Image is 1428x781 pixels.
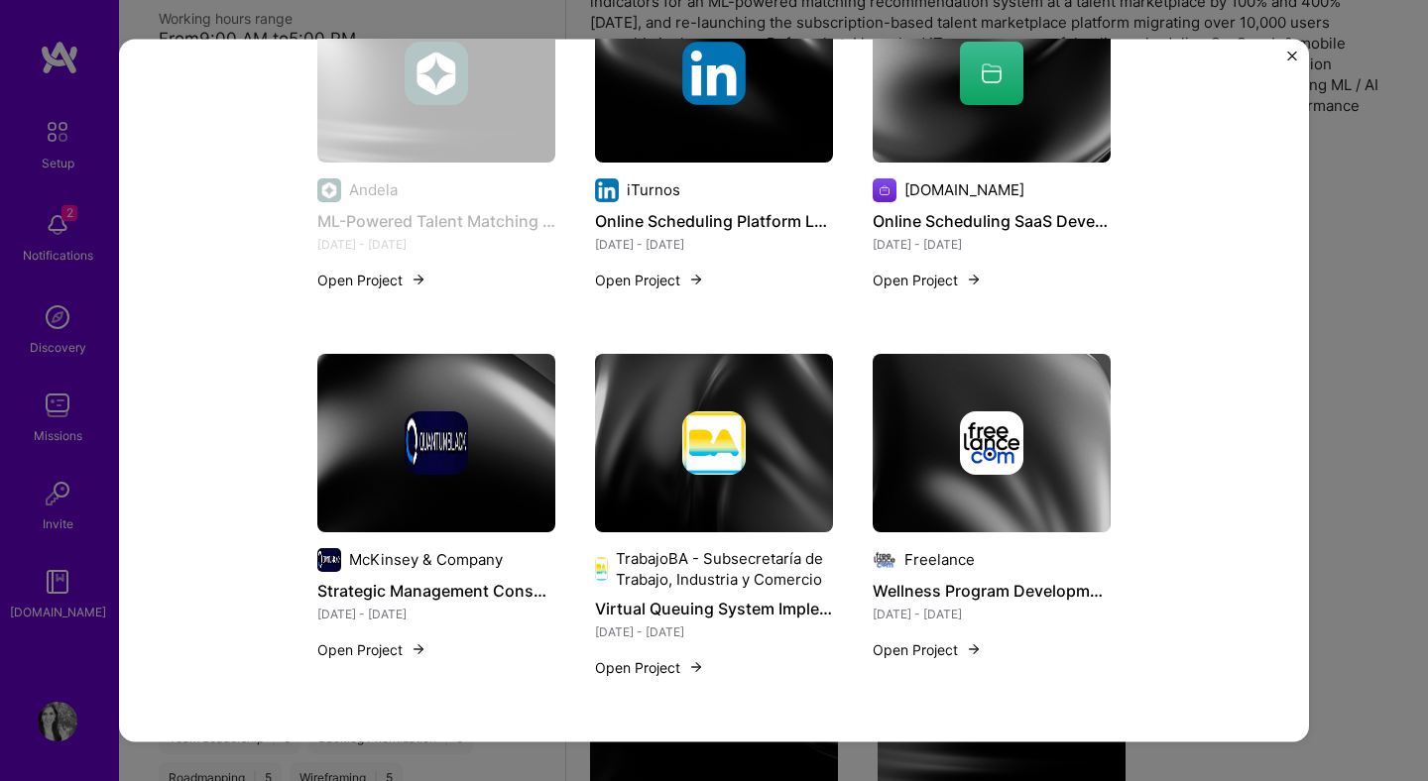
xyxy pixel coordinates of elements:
[966,273,982,288] img: arrow-right
[317,604,555,624] div: [DATE] - [DATE]
[595,557,608,581] img: Company logo
[873,354,1111,532] img: cover
[960,411,1023,475] img: Company logo
[873,639,982,660] button: Open Project
[595,596,833,621] h4: Virtual Queuing System Implementation for Government Office
[616,548,833,590] div: TrabajoBA - Subsecretaría de Trabajo, Industria y Comercio
[682,42,746,105] img: Company logo
[317,270,426,290] button: Open Project
[873,548,896,572] img: Company logo
[873,178,896,202] img: Company logo
[688,273,704,288] img: arrow-right
[349,550,503,571] div: McKinsey & Company
[595,657,704,678] button: Open Project
[317,354,555,532] img: cover
[688,660,704,676] img: arrow-right
[595,270,704,290] button: Open Project
[1287,51,1297,71] button: Close
[411,642,426,658] img: arrow-right
[317,639,426,660] button: Open Project
[595,208,833,234] h4: Online Scheduling Platform Launch
[317,578,555,604] h4: Strategic Management Consulting
[966,642,982,658] img: arrow-right
[405,411,468,475] img: Company logo
[873,578,1111,604] h4: Wellness Program Development
[411,273,426,288] img: arrow-right
[904,180,1024,201] div: [DOMAIN_NAME]
[317,548,341,572] img: Company logo
[595,621,833,642] div: [DATE] - [DATE]
[595,234,833,255] div: [DATE] - [DATE]
[873,234,1111,255] div: [DATE] - [DATE]
[595,178,619,202] img: Company logo
[873,208,1111,234] h4: Online Scheduling SaaS Development
[595,354,833,532] img: cover
[873,270,982,290] button: Open Project
[904,550,975,571] div: Freelance
[682,411,746,475] img: Company logo
[873,604,1111,624] div: [DATE] - [DATE]
[627,180,680,201] div: iTurnos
